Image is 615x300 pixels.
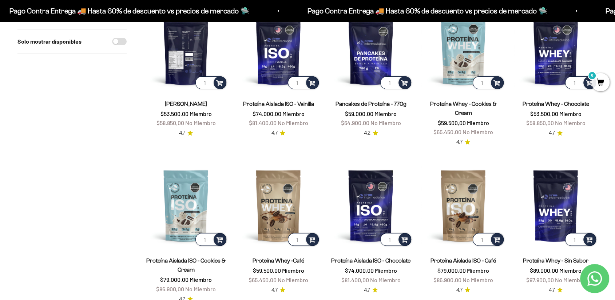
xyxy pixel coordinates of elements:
a: 4.74.7 de 5.0 estrellas [549,129,563,137]
span: Miembro [467,119,489,126]
span: No Miembro [278,276,308,283]
a: [PERSON_NAME] [165,101,207,107]
a: 4.74.7 de 5.0 estrellas [179,129,193,137]
span: Miembro [467,267,489,274]
span: 4.7 [549,286,555,294]
span: $79.000,00 [160,276,189,283]
a: Proteína Aislada ISO - Café [431,257,496,264]
span: 4.7 [549,129,555,137]
span: $58.850,00 [156,119,184,126]
a: 4.74.7 de 5.0 estrellas [271,286,285,294]
span: Miembro [559,267,582,274]
span: Miembro [190,276,212,283]
mark: 0 [588,71,596,80]
span: Miembro [282,110,305,117]
span: 4.7 [456,138,463,146]
span: $59.000,00 [345,110,373,117]
p: Pago Contra Entrega 🚚 Hasta 60% de descuento vs precios de mercado 🛸 [245,5,485,17]
a: Proteína Aislada ISO - Vainilla [243,101,314,107]
span: $81.400,00 [249,119,277,126]
span: $65.450,00 [433,128,461,135]
span: Miembro [282,267,304,274]
span: No Miembro [555,119,586,126]
span: No Miembro [555,276,586,283]
a: 4.74.7 de 5.0 estrellas [549,286,563,294]
span: 4.7 [456,286,463,294]
span: 4.7 [271,286,278,294]
span: $59.500,00 [438,119,466,126]
span: Miembro [375,267,397,274]
span: $79.000,00 [437,267,466,274]
a: Proteína Whey -Café [253,257,304,264]
span: $81.400,00 [341,276,369,283]
span: $97.900,00 [526,276,554,283]
span: 4.7 [271,129,278,137]
a: 4.24.2 de 5.0 estrellas [364,129,378,137]
span: Miembro [190,110,212,117]
span: No Miembro [278,119,308,126]
span: $89.000,00 [530,267,558,274]
span: 4.2 [364,129,370,137]
img: Proteína Whey - Vainilla [144,7,228,91]
span: 4.7 [179,129,185,137]
a: Proteína Aislada ISO - Cookies & Cream [146,257,226,273]
a: Proteína Whey - Chocolate [523,101,589,107]
a: Proteína Whey - Cookies & Cream [430,101,497,116]
span: No Miembro [370,119,401,126]
span: $74.000,00 [345,267,374,274]
a: 4.74.7 de 5.0 estrellas [271,129,285,137]
a: 4.74.7 de 5.0 estrellas [456,286,470,294]
span: Miembro [374,110,397,117]
a: Pancakes de Proteína - 770g [336,101,406,107]
a: Proteína Whey - Sin Sabor [523,257,588,264]
span: $59.500,00 [253,267,281,274]
span: No Miembro [185,119,216,126]
a: 0 [591,79,610,87]
span: No Miembro [185,285,216,292]
span: $86.900,00 [433,276,461,283]
span: No Miembro [463,276,493,283]
label: Solo mostrar disponibles [17,37,82,46]
span: $58.850,00 [526,119,554,126]
span: $74.000,00 [253,110,281,117]
span: $86.900,00 [156,285,184,292]
span: $53.500,00 [160,110,189,117]
span: $53.500,00 [530,110,558,117]
a: 4.74.7 de 5.0 estrellas [364,286,378,294]
span: $65.450,00 [249,276,277,283]
a: Proteína Aislada ISO - Chocolate [331,257,410,264]
span: Miembro [559,110,582,117]
span: No Miembro [370,276,401,283]
span: No Miembro [463,128,493,135]
a: 4.74.7 de 5.0 estrellas [456,138,470,146]
span: $64.900,00 [341,119,369,126]
span: 4.7 [364,286,370,294]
